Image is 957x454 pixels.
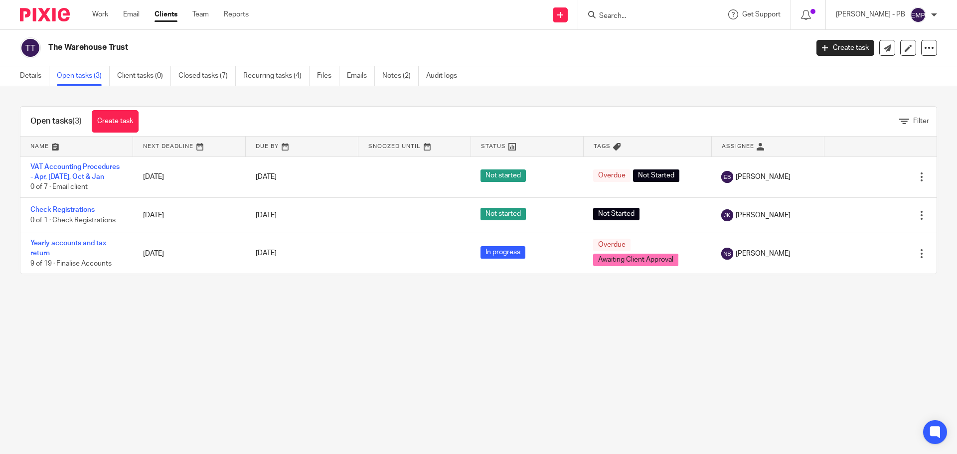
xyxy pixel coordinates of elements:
img: Pixie [20,8,70,21]
a: Files [317,66,339,86]
td: [DATE] [133,156,246,197]
img: svg%3E [20,37,41,58]
h2: The Warehouse Trust [48,42,651,53]
span: [PERSON_NAME] [736,249,791,259]
span: In progress [480,246,525,259]
a: Audit logs [426,66,465,86]
a: Recurring tasks (4) [243,66,310,86]
span: Snoozed Until [368,144,421,149]
span: Not Started [633,169,679,182]
span: Not started [480,169,526,182]
span: [PERSON_NAME] [736,210,791,220]
p: [PERSON_NAME] - PB [836,9,905,19]
span: Not started [480,208,526,220]
a: Yearly accounts and tax return [30,240,106,257]
a: Create task [816,40,874,56]
a: Create task [92,110,139,133]
span: Awaiting Client Approval [593,254,678,266]
span: 0 of 7 · Email client [30,183,88,190]
a: Email [123,9,140,19]
a: Reports [224,9,249,19]
td: [DATE] [133,233,246,274]
span: Status [481,144,506,149]
span: Overdue [593,169,631,182]
a: Check Registrations [30,206,95,213]
a: Notes (2) [382,66,419,86]
img: svg%3E [721,209,733,221]
a: Team [192,9,209,19]
span: Overdue [593,239,631,251]
a: Work [92,9,108,19]
td: [DATE] [133,197,246,233]
h1: Open tasks [30,116,82,127]
span: Filter [913,118,929,125]
span: [DATE] [256,250,277,257]
span: 9 of 19 · Finalise Accounts [30,260,112,267]
span: [PERSON_NAME] [736,172,791,182]
a: Client tasks (0) [117,66,171,86]
a: Details [20,66,49,86]
span: Not Started [593,208,639,220]
img: svg%3E [910,7,926,23]
span: (3) [72,117,82,125]
span: 0 of 1 · Check Registrations [30,217,116,224]
a: Open tasks (3) [57,66,110,86]
span: [DATE] [256,173,277,180]
a: Closed tasks (7) [178,66,236,86]
a: Clients [155,9,177,19]
a: Emails [347,66,375,86]
span: Get Support [742,11,781,18]
img: svg%3E [721,171,733,183]
span: Tags [594,144,611,149]
input: Search [598,12,688,21]
a: VAT Accounting Procedures - Apr, [DATE], Oct & Jan [30,163,120,180]
span: [DATE] [256,212,277,219]
img: svg%3E [721,248,733,260]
